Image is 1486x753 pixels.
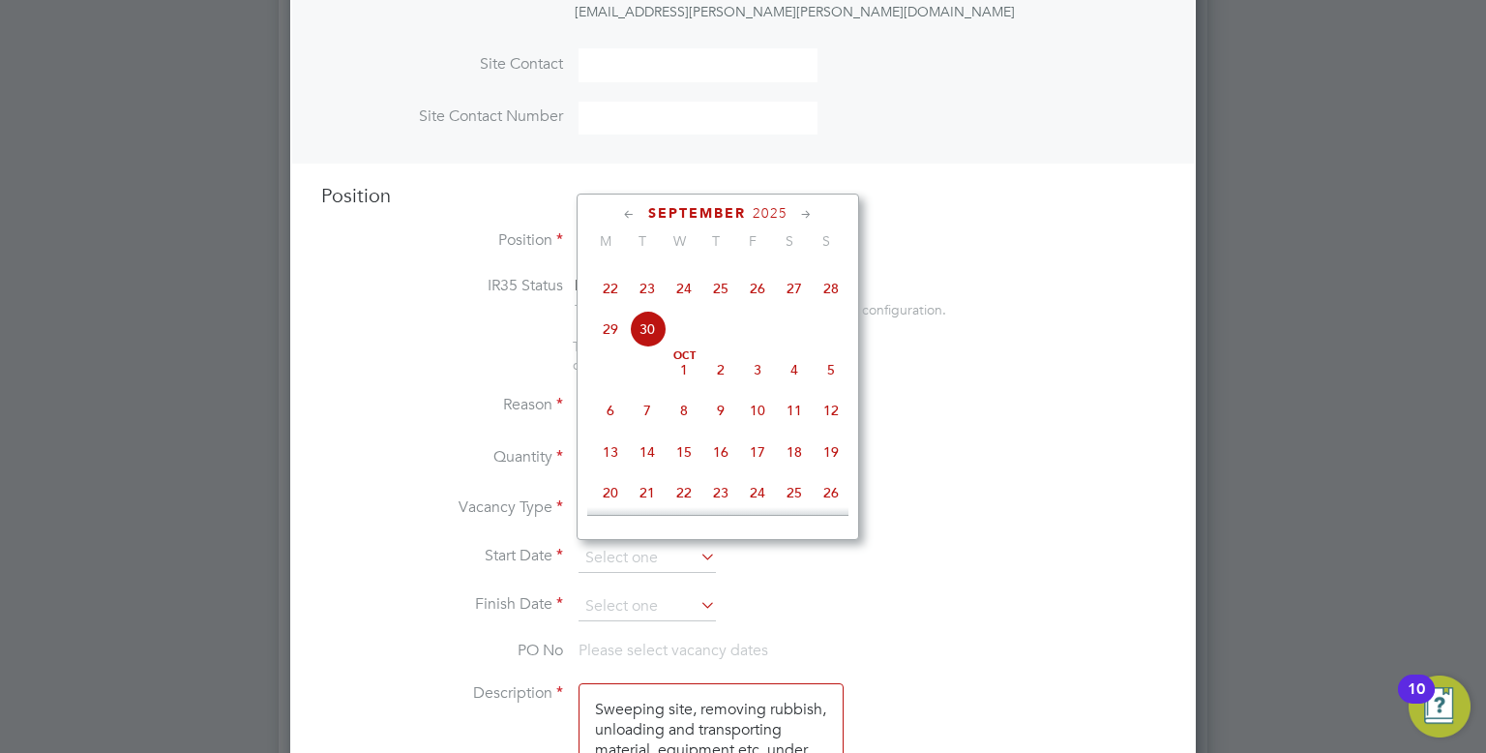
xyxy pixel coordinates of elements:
label: IR35 Status [321,276,563,296]
span: 23 [629,270,666,307]
span: 21 [629,474,666,511]
span: 26 [739,270,776,307]
span: The status determination for this position can be updated after creating the vacancy [573,338,834,373]
span: 27 [776,270,813,307]
span: 4 [776,351,813,388]
span: 5 [813,351,849,388]
span: 20 [592,474,629,511]
label: Reason [321,395,563,415]
label: Site Contact Number [321,106,563,127]
span: 7 [629,392,666,429]
span: 19 [813,434,849,470]
span: W [661,232,698,250]
span: 9 [702,392,739,429]
span: 22 [666,474,702,511]
span: 10 [739,392,776,429]
span: 15 [666,434,702,470]
span: 12 [813,392,849,429]
input: Select one [579,592,716,621]
span: 14 [629,434,666,470]
label: Vacancy Type [321,497,563,518]
span: 18 [776,434,813,470]
span: 3 [739,351,776,388]
span: 22 [592,270,629,307]
span: Please select vacancy dates [579,641,768,660]
label: Position [321,230,563,251]
span: S [808,232,845,250]
span: 11 [776,392,813,429]
div: [EMAIL_ADDRESS][PERSON_NAME][PERSON_NAME][DOMAIN_NAME] [575,2,1122,21]
span: 8 [666,392,702,429]
h3: Position [321,183,1165,208]
span: 26 [813,474,849,511]
label: Finish Date [321,594,563,615]
span: 16 [702,434,739,470]
span: Disabled for this client. [575,276,732,295]
div: 10 [1408,689,1425,714]
span: 25 [776,474,813,511]
span: S [771,232,808,250]
label: Site Contact [321,54,563,75]
span: 1 [666,351,702,388]
span: T [698,232,734,250]
span: 13 [592,434,629,470]
button: Open Resource Center, 10 new notifications [1409,676,1471,738]
span: 29 [592,311,629,347]
span: September [648,205,746,222]
span: 17 [739,434,776,470]
label: Quantity [321,447,563,467]
span: F [734,232,771,250]
span: Oct [666,351,702,361]
div: This feature can be enabled under this client's configuration. [575,296,946,318]
span: T [624,232,661,250]
span: M [587,232,624,250]
span: 24 [739,474,776,511]
span: 30 [629,311,666,347]
span: 6 [592,392,629,429]
label: Start Date [321,546,563,566]
label: Description [321,683,563,704]
span: 23 [702,474,739,511]
span: 24 [666,270,702,307]
label: PO No [321,641,563,661]
span: 28 [813,270,849,307]
span: 2025 [753,205,788,222]
span: 2 [702,351,739,388]
span: 25 [702,270,739,307]
input: Select one [579,544,716,573]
